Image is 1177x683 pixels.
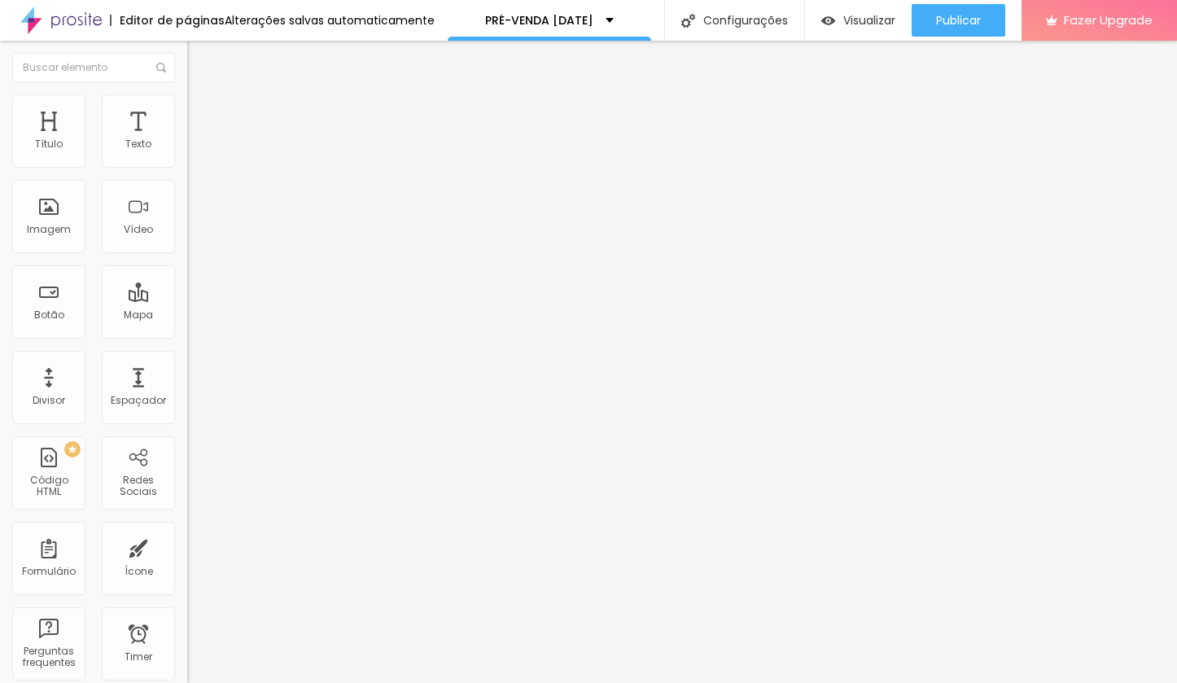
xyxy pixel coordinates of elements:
[485,15,593,26] p: PRÉ-VENDA [DATE]
[33,395,65,406] div: Divisor
[110,15,225,26] div: Editor de páginas
[681,14,695,28] img: Icone
[22,566,76,577] div: Formulário
[106,475,170,498] div: Redes Sociais
[156,63,166,72] img: Icone
[843,14,895,27] span: Visualizar
[936,14,981,27] span: Publicar
[124,224,153,235] div: Vídeo
[821,14,835,28] img: view-1.svg
[16,475,81,498] div: Código HTML
[34,309,64,321] div: Botão
[35,138,63,150] div: Título
[1064,13,1153,27] span: Fazer Upgrade
[125,651,152,663] div: Timer
[124,309,153,321] div: Mapa
[912,4,1005,37] button: Publicar
[27,224,71,235] div: Imagem
[125,138,151,150] div: Texto
[187,41,1177,683] iframe: Editor
[16,646,81,669] div: Perguntas frequentes
[125,566,153,577] div: Ícone
[225,15,435,26] div: Alterações salvas automaticamente
[805,4,912,37] button: Visualizar
[12,53,175,82] input: Buscar elemento
[111,395,166,406] div: Espaçador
